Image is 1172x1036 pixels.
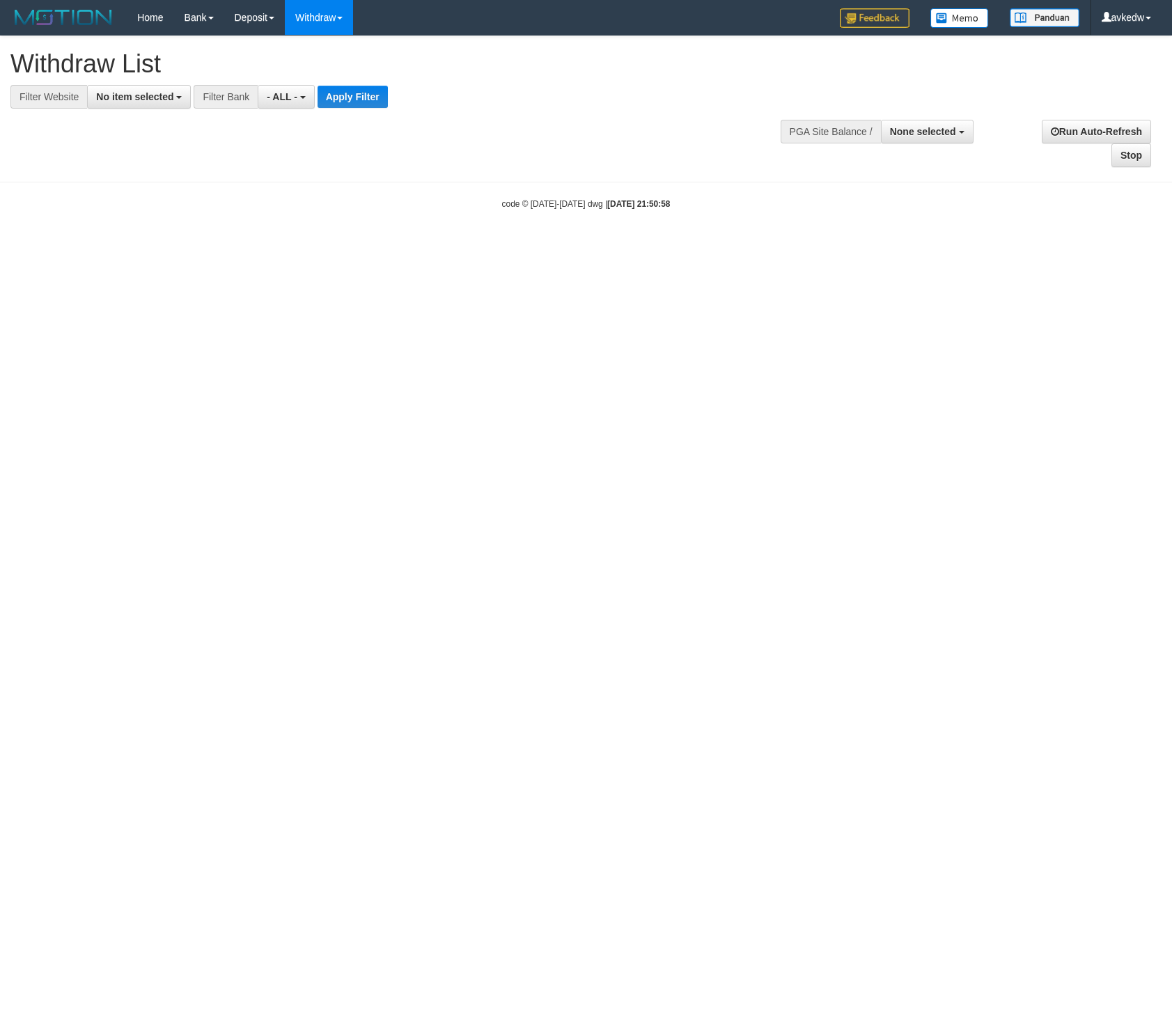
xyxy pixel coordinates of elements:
img: panduan.png [1010,8,1079,27]
button: No item selected [87,85,191,109]
div: Filter Bank [194,85,258,109]
small: code © [DATE]-[DATE] dwg | [502,199,671,209]
img: Button%20Memo.svg [930,8,989,28]
div: PGA Site Balance / [781,120,881,143]
span: None selected [890,126,956,137]
span: No item selected [96,91,173,102]
a: Stop [1111,143,1151,167]
img: MOTION_logo.png [10,7,116,28]
strong: [DATE] 21:50:58 [607,199,670,209]
a: Run Auto-Refresh [1042,120,1151,143]
button: - ALL - [258,85,314,109]
button: None selected [881,120,974,143]
button: Apply Filter [318,86,388,108]
h1: Withdraw List [10,50,767,78]
div: Filter Website [10,85,87,109]
img: Feedback.jpg [840,8,909,28]
span: - ALL - [267,91,297,102]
